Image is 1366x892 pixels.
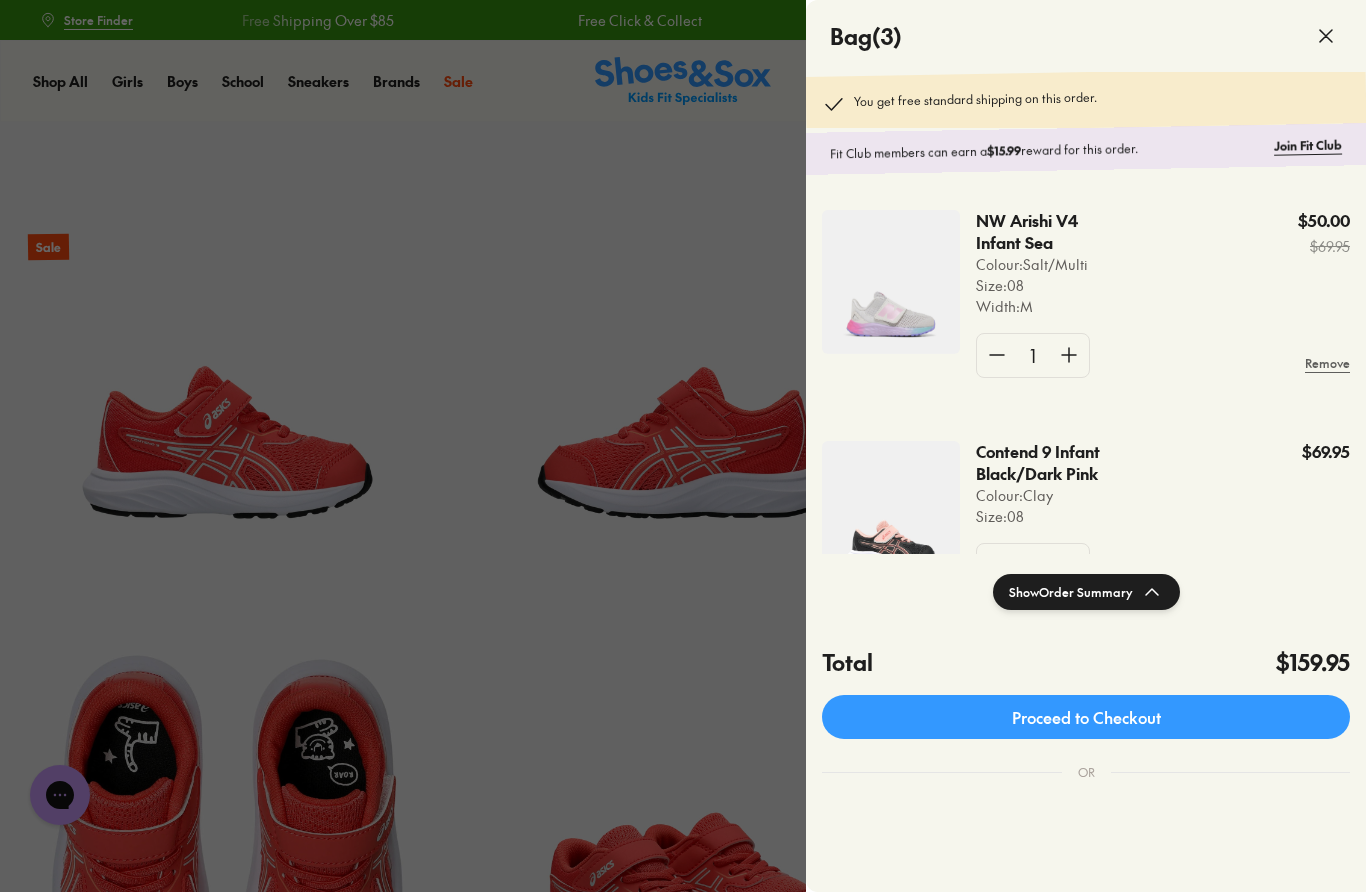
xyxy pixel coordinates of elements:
iframe: PayPal-paypal [822,821,1350,875]
h4: Bag ( 3 ) [830,20,902,53]
p: NW Arishi V4 Infant Sea [976,210,1122,254]
a: Proceed to Checkout [822,695,1350,739]
div: 1 [1017,544,1049,587]
p: You get free standard shipping on this order. [854,88,1097,116]
img: 4-551406.jpg [822,441,960,585]
div: 1 [1017,334,1049,377]
button: ShowOrder Summary [993,574,1180,610]
p: Fit Club members can earn a reward for this order. [830,137,1266,163]
img: 4-498932_fe5d8085-4259-40f9-8291-d0e57a51b06e.jpg [822,210,960,354]
s: $69.95 [1298,236,1350,257]
p: Colour: Salt/Multi [976,254,1159,275]
p: Width : M [976,296,1159,317]
h4: Total [822,646,873,679]
p: Contend 9 Infant Black/Dark Pink [976,441,1176,485]
p: $69.95 [1302,441,1350,463]
button: Open gorgias live chat [10,7,70,67]
div: OR [1062,747,1111,797]
p: Size : 08 [976,506,1226,527]
p: $50.00 [1298,210,1350,232]
h4: $159.95 [1276,646,1350,679]
p: Colour: Clay [976,485,1226,506]
a: Join Fit Club [1274,136,1342,155]
b: $15.99 [987,142,1021,159]
p: Size : 08 [976,275,1159,296]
